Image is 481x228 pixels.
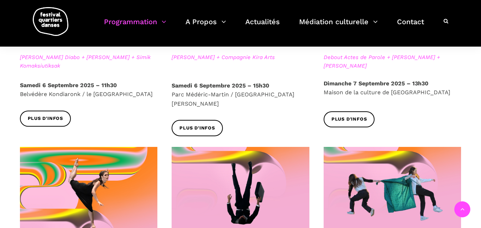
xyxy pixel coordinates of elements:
strong: Samedi 6 Septembre 2025 – 11h30 [20,82,117,89]
p: Parc Médéric-Martin / [GEOGRAPHIC_DATA][PERSON_NAME] [172,81,309,108]
span: Plus d'infos [331,116,367,123]
span: [PERSON_NAME] Diabo + [PERSON_NAME] + Simik Komaksiutiksak [20,53,158,70]
p: Belvédère Kondiaronk / le [GEOGRAPHIC_DATA] [20,81,158,99]
a: Actualités [245,16,280,37]
a: Plus d'infos [324,111,375,127]
span: [PERSON_NAME] + Compagnie Kira Arts [172,53,309,62]
strong: Samedi 6 Septembre 2025 – 15h30 [172,82,269,89]
a: Médiation culturelle [299,16,378,37]
a: Programmation [104,16,166,37]
a: A Propos [185,16,226,37]
a: Plus d'infos [172,120,223,136]
p: Maison de la culture de [GEOGRAPHIC_DATA] [324,79,461,97]
span: Plus d'infos [28,115,63,122]
img: logo-fqd-med [33,7,68,36]
span: Plus d'infos [179,124,215,132]
a: Plus d'infos [20,111,71,127]
a: Contact [397,16,424,37]
strong: Dimanche 7 Septembre 2025 – 13h30 [324,80,428,87]
span: Debout Actes de Parole + [PERSON_NAME] + [PERSON_NAME] [324,53,461,70]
